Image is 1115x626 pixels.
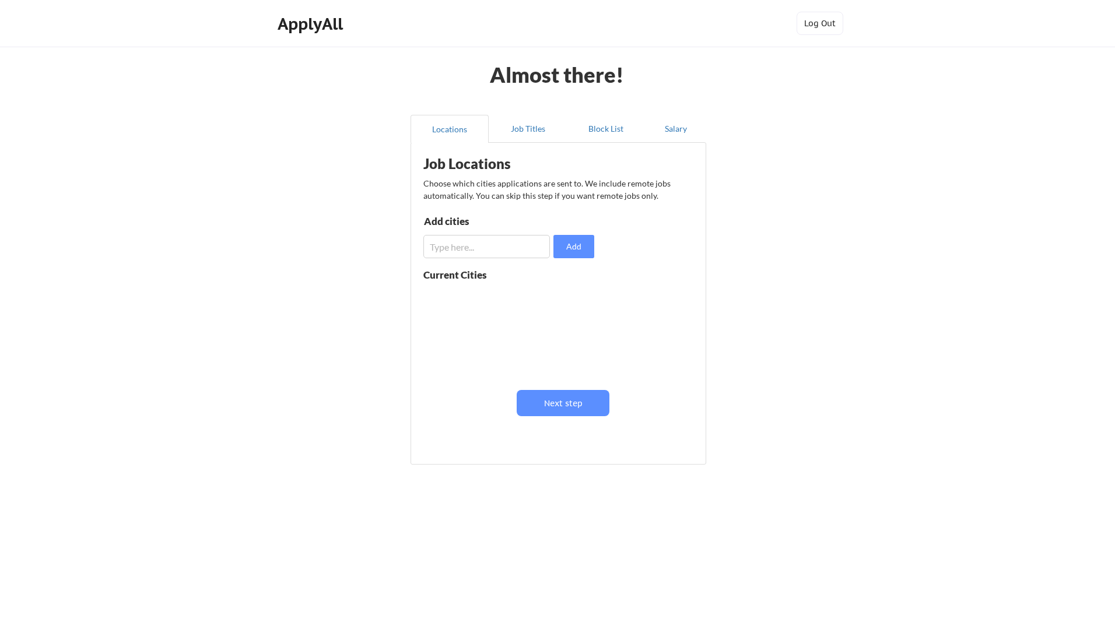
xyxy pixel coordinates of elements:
button: Next step [517,390,609,416]
button: Job Titles [489,115,567,143]
button: Log Out [797,12,843,35]
button: Add [553,235,594,258]
div: Current Cities [423,270,512,280]
input: Type here... [423,235,550,258]
div: Add cities [424,216,545,226]
div: ApplyAll [278,14,346,34]
button: Block List [567,115,645,143]
div: Almost there! [475,64,638,85]
div: Job Locations [423,157,570,171]
button: Salary [645,115,706,143]
button: Locations [411,115,489,143]
div: Choose which cities applications are sent to. We include remote jobs automatically. You can skip ... [423,177,692,202]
